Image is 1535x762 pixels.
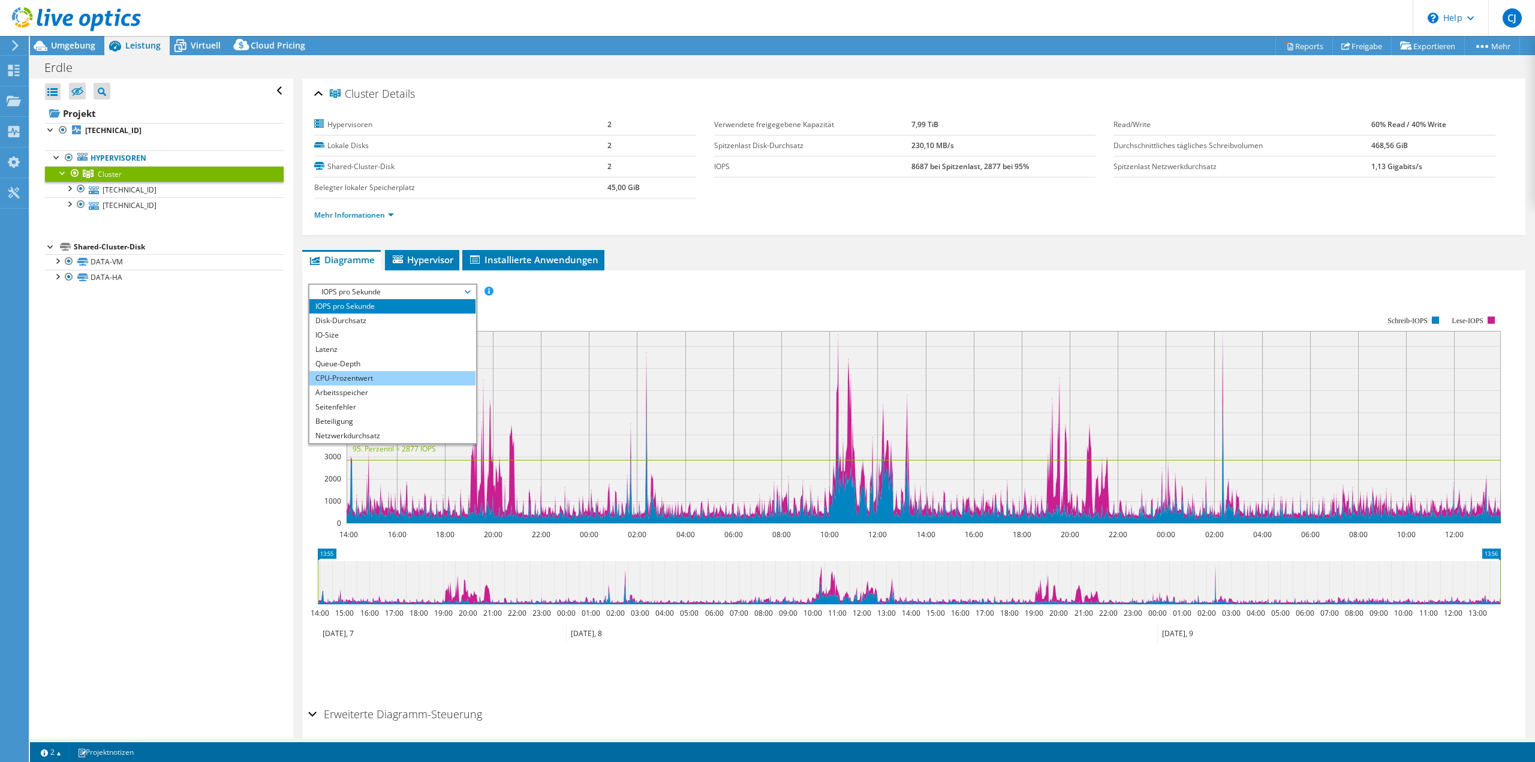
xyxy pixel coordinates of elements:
text: 08:00 [1345,608,1364,618]
span: Hypervisor [391,254,453,266]
text: 11:00 [1419,608,1438,618]
a: Cluster [45,166,284,182]
text: 23:00 [1124,608,1142,618]
text: 12:00 [853,608,871,618]
text: Lese-IOPS [1452,317,1484,325]
text: 14:00 [311,608,329,618]
text: 14:00 [917,529,935,540]
a: Projektnotizen [69,745,142,760]
li: Disk-Durchsatz [309,314,475,328]
text: 06:00 [724,529,743,540]
a: [TECHNICAL_ID] [45,197,284,213]
a: DATA-VM [45,254,284,270]
text: 1000 [324,496,341,506]
text: 17:00 [385,608,404,618]
text: 18:00 [1000,608,1019,618]
text: 05:00 [1271,608,1290,618]
label: Read/Write [1113,119,1371,131]
text: 10:00 [803,608,822,618]
span: Details [382,86,415,101]
span: Umgebung [51,40,95,51]
text: 18:00 [410,608,428,618]
h2: Erweiterte Diagramm-Steuerung [308,702,482,726]
text: 06:00 [1296,608,1314,618]
text: 04:00 [655,608,674,618]
div: Shared-Cluster-Disk [74,240,284,254]
li: Netzwerkdurchsatz [309,429,475,443]
span: Diagramme [308,254,375,266]
a: Mehr [1464,37,1520,55]
text: 02:00 [628,529,646,540]
text: 20:00 [1049,608,1068,618]
span: CJ [1503,8,1522,28]
text: 00:00 [1157,529,1175,540]
text: 20:00 [484,529,502,540]
text: 13:00 [1468,608,1487,618]
b: [TECHNICAL_ID] [85,125,142,135]
label: Hypervisoren [314,119,607,131]
text: 22:00 [508,608,526,618]
a: Hypervisoren [45,150,284,166]
text: 05:00 [680,608,699,618]
text: 22:00 [532,529,550,540]
span: Installierte Anwendungen [468,254,598,266]
span: Cloud Pricing [251,40,305,51]
text: 00:00 [557,608,576,618]
label: Durchschnittliches tägliches Schreibvolumen [1113,140,1371,152]
text: 04:00 [1253,529,1272,540]
label: Spitzenlast Netzwerkdurchsatz [1113,161,1371,173]
text: 04:00 [1247,608,1265,618]
text: 00:00 [1148,608,1167,618]
text: 19:00 [1025,608,1043,618]
text: 95. Perzentil = 2877 IOPS [353,444,436,454]
b: 45,00 GiB [607,182,640,192]
text: 18:00 [436,529,455,540]
a: Freigabe [1332,37,1392,55]
text: 04:00 [676,529,695,540]
li: Queue-Depth [309,357,475,371]
text: 19:00 [434,608,453,618]
label: Belegter lokaler Speicherplatz [314,182,607,194]
b: 1,13 Gigabits/s [1371,161,1422,171]
b: 8687 bei Spitzenlast, 2877 bei 95% [911,161,1029,171]
span: Leistung [125,40,161,51]
text: 10:00 [820,529,839,540]
text: 08:00 [1349,529,1368,540]
li: Beteiligung [309,414,475,429]
text: 2000 [324,474,341,484]
b: 60% Read / 40% Write [1371,119,1446,129]
li: CPU-Prozentwert [309,371,475,385]
text: 15:00 [926,608,945,618]
text: 16:00 [360,608,379,618]
text: 22:00 [1099,608,1118,618]
text: 08:00 [772,529,791,540]
a: [TECHNICAL_ID] [45,182,284,197]
text: 14:00 [902,608,920,618]
span: IOPS pro Sekunde [315,285,469,299]
text: 20:00 [459,608,477,618]
text: 22:00 [1109,529,1127,540]
text: 00:00 [580,529,598,540]
text: 01:00 [582,608,600,618]
b: 468,56 GiB [1371,140,1408,150]
text: 08:00 [754,608,773,618]
text: Schreib-IOPS [1388,317,1428,325]
text: 09:00 [779,608,797,618]
label: Spitzenlast Disk-Durchsatz [714,140,911,152]
text: 23:00 [532,608,551,618]
a: Mehr Informationen [314,210,394,220]
li: Seitenfehler [309,400,475,414]
text: 02:00 [1197,608,1216,618]
text: 16:00 [965,529,983,540]
text: 03:00 [1222,608,1241,618]
text: 09:00 [1370,608,1388,618]
text: 10:00 [1397,529,1416,540]
a: DATA-HA [45,270,284,285]
text: 02:00 [1205,529,1224,540]
h1: Erdle [39,61,91,74]
text: 14:00 [339,529,358,540]
text: 12:00 [1445,529,1464,540]
text: 3000 [324,451,341,462]
li: Latenz [309,342,475,357]
text: 12:00 [1444,608,1462,618]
